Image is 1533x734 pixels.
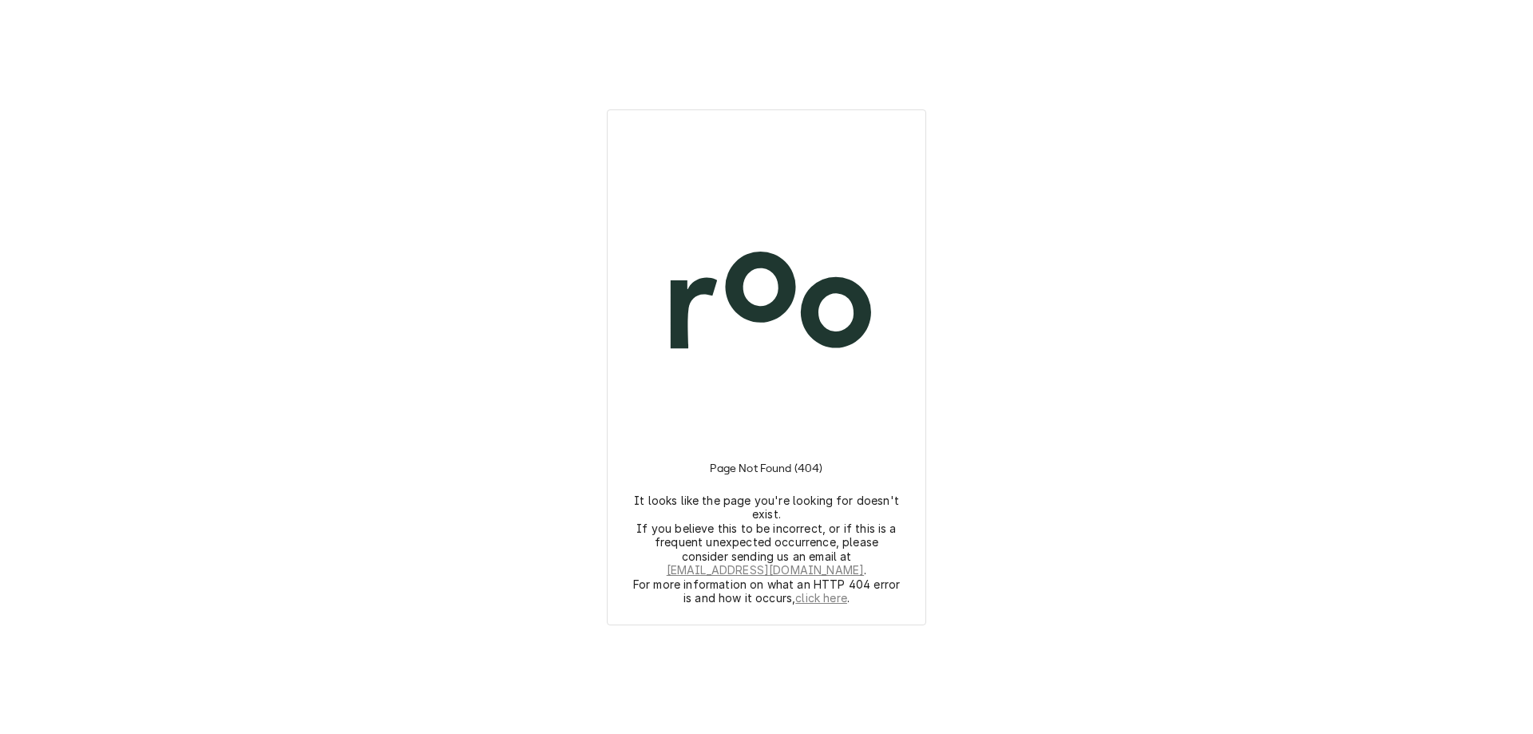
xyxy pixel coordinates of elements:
[632,522,901,577] p: If you believe this to be incorrect, or if this is a frequent unexpected occurrence, please consi...
[627,129,906,605] div: Logo and Instructions Container
[667,563,864,577] a: [EMAIL_ADDRESS][DOMAIN_NAME]
[632,577,901,605] p: For more information on what an HTTP 404 error is and how it occurs, .
[710,442,822,494] h3: Page Not Found (404)
[632,494,901,522] p: It looks like the page you're looking for doesn't exist.
[795,591,847,605] a: click here
[627,163,906,442] img: Logo
[627,442,906,605] div: Instructions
